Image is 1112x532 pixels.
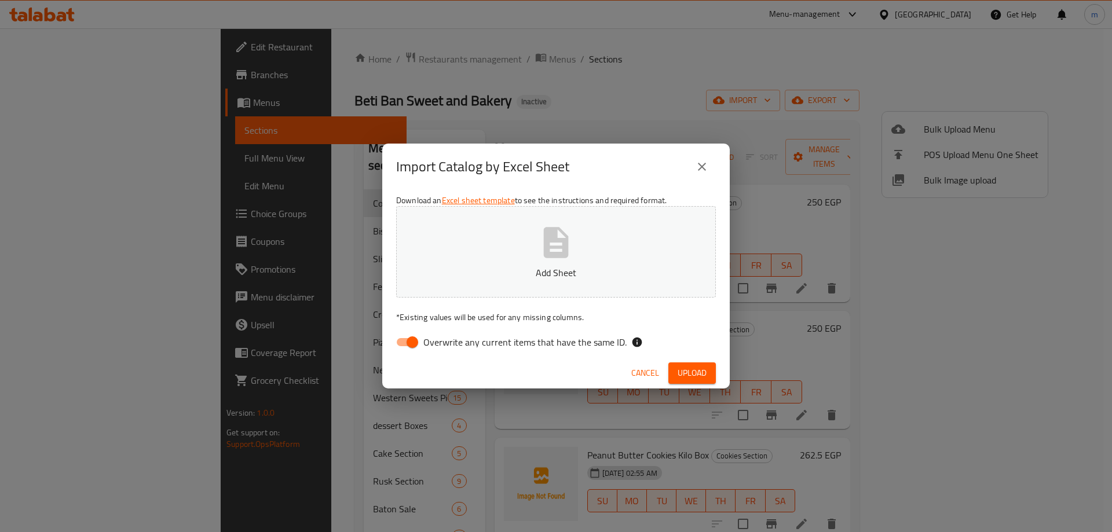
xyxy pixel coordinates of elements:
button: close [688,153,716,181]
span: Overwrite any current items that have the same ID. [423,335,627,349]
a: Excel sheet template [442,193,515,208]
button: Add Sheet [396,206,716,298]
span: Upload [678,366,707,380]
h2: Import Catalog by Excel Sheet [396,157,569,176]
p: Existing values will be used for any missing columns. [396,311,716,323]
div: Download an to see the instructions and required format. [382,190,730,358]
button: Cancel [627,362,664,384]
button: Upload [668,362,716,384]
p: Add Sheet [414,266,698,280]
svg: If the overwrite option isn't selected, then the items that match an existing ID will be ignored ... [631,336,643,348]
span: Cancel [631,366,659,380]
